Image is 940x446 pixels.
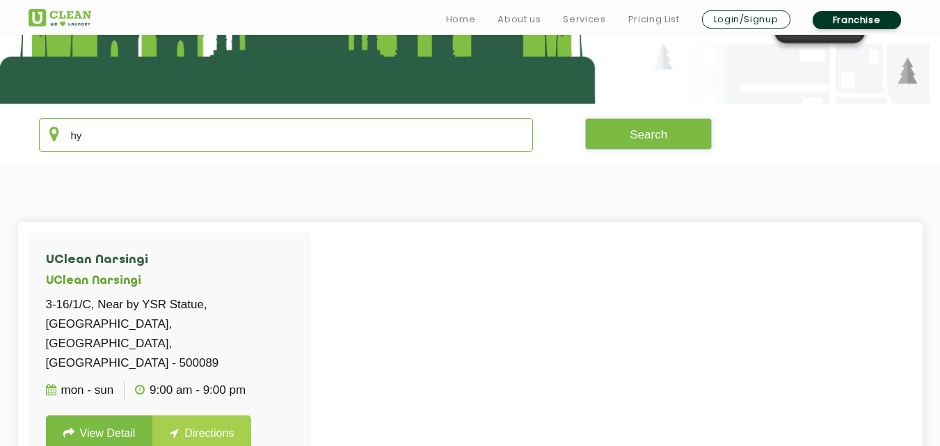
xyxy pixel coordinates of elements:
h5: UClean Narsingi [46,275,294,288]
input: Enter city/area/pin Code [39,118,534,152]
a: Franchise [813,11,901,29]
p: Mon - Sun [46,381,114,400]
p: 9:00 AM - 9:00 PM [135,381,246,400]
p: 3-16/1/C, Near by YSR Statue, [GEOGRAPHIC_DATA], [GEOGRAPHIC_DATA], [GEOGRAPHIC_DATA] - 500089 [46,295,294,373]
h4: UClean Narsingi [46,253,294,267]
a: Home [446,11,476,28]
a: About us [497,11,541,28]
a: Services [563,11,605,28]
button: Search [585,118,712,150]
a: Login/Signup [702,10,790,29]
a: Pricing List [628,11,680,28]
img: UClean Laundry and Dry Cleaning [29,9,91,26]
